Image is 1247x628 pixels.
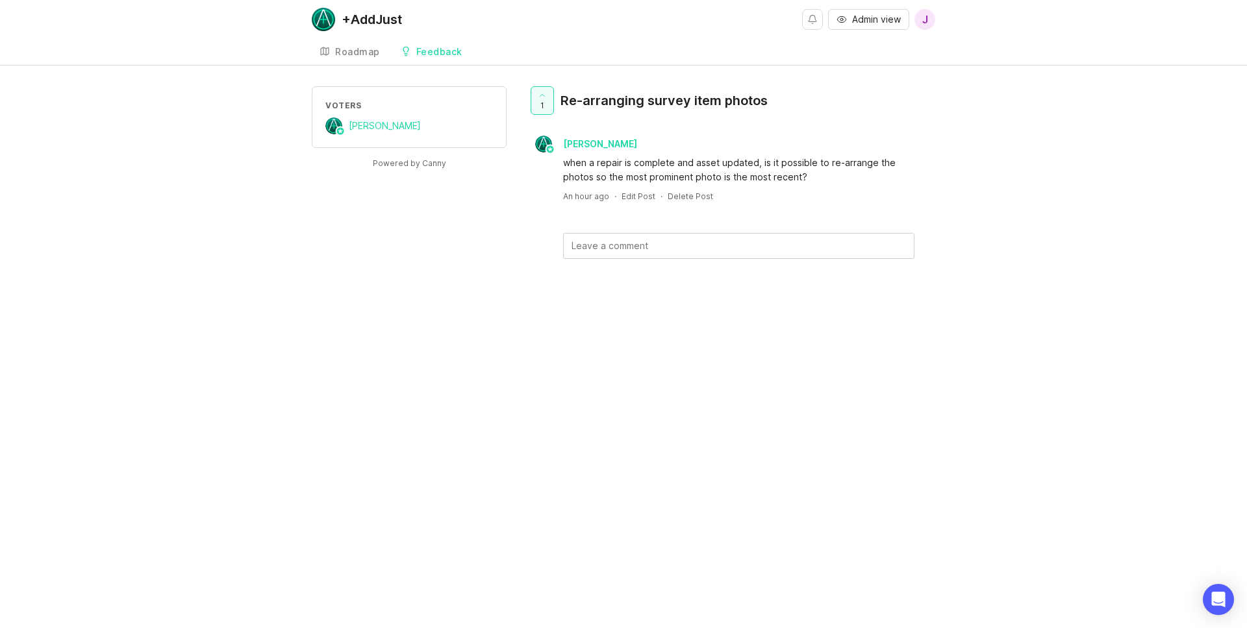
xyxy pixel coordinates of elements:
[540,100,544,111] span: 1
[342,13,402,26] div: +AddJust
[312,8,335,31] img: +AddJust logo
[914,9,935,30] button: J
[614,191,616,202] div: ·
[325,117,421,134] a: Jonathan Griffey[PERSON_NAME]
[661,191,662,202] div: ·
[563,156,914,184] div: when a repair is complete and asset updated, is it possible to re-arrange the photos so the most ...
[531,86,554,115] button: 1
[561,91,768,110] div: Re-arranging survey item photos
[393,39,470,66] a: Feedback
[563,138,637,149] span: [PERSON_NAME]
[325,117,342,134] img: Jonathan Griffey
[1203,584,1234,615] div: Open Intercom Messenger
[349,120,421,131] span: [PERSON_NAME]
[312,39,388,66] a: Roadmap
[416,47,462,56] div: Feedback
[527,136,648,152] a: Jonathan Griffey[PERSON_NAME]
[922,12,928,27] span: J
[563,191,609,202] a: An hour ago
[668,191,713,202] div: Delete Post
[535,136,552,152] img: Jonathan Griffey
[325,100,493,111] div: Voters
[336,127,346,136] img: member badge
[546,145,555,154] img: member badge
[371,156,448,171] a: Powered by Canny
[852,13,901,26] span: Admin view
[828,9,909,30] button: Admin view
[802,9,823,30] button: Notifications
[622,191,655,202] div: Edit Post
[335,47,380,56] div: Roadmap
